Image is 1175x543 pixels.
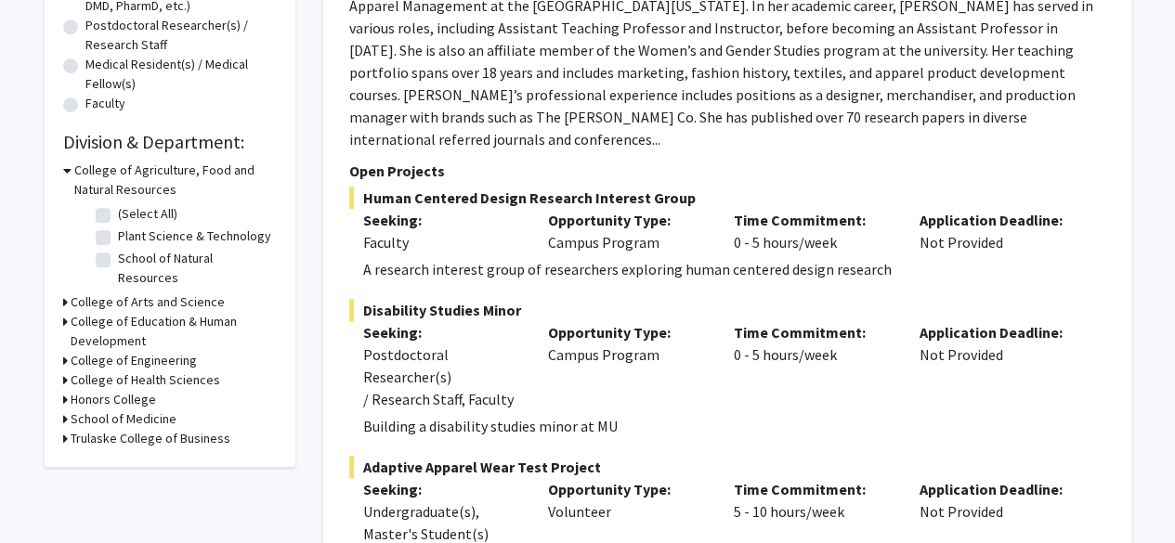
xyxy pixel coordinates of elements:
label: Plant Science & Technology [118,226,271,246]
p: Application Deadline: [920,478,1077,500]
p: Seeking: [363,209,521,231]
label: (Select All) [118,204,177,224]
h3: College of Education & Human Development [71,312,277,351]
div: 0 - 5 hours/week [720,209,906,253]
div: Not Provided [906,321,1091,410]
span: Human Centered Design Research Interest Group [349,187,1105,209]
label: School of Natural Resources [118,249,272,288]
div: Postdoctoral Researcher(s) / Research Staff, Faculty [363,343,521,410]
div: Faculty [363,231,521,253]
p: A research interest group of researchers exploring human centered design research [363,258,1105,280]
div: 0 - 5 hours/week [720,321,906,410]
div: Not Provided [906,209,1091,253]
h3: School of Medicine [71,409,176,429]
p: Time Commitment: [734,321,892,343]
p: Application Deadline: [920,321,1077,343]
iframe: Chat [14,459,79,529]
p: Seeking: [363,321,521,343]
h3: College of Health Sciences [71,370,220,390]
p: Opportunity Type: [548,321,706,343]
h3: College of Arts and Science [71,292,225,312]
p: Time Commitment: [734,209,892,231]
span: Disability Studies Minor [349,299,1105,321]
p: Building a disability studies minor at MU [363,415,1105,437]
label: Postdoctoral Researcher(s) / Research Staff [85,16,277,55]
p: Open Projects [349,160,1105,182]
label: Medical Resident(s) / Medical Fellow(s) [85,55,277,94]
p: Seeking: [363,478,521,500]
div: Campus Program [534,209,720,253]
span: Adaptive Apparel Wear Test Project [349,456,1105,478]
h3: College of Engineering [71,351,197,370]
h3: Honors College [71,390,156,409]
label: Faculty [85,94,125,113]
p: Application Deadline: [920,209,1077,231]
h3: Trulaske College of Business [71,429,230,448]
h2: Division & Department: [63,131,277,153]
p: Opportunity Type: [548,209,706,231]
div: Campus Program [534,321,720,410]
p: Opportunity Type: [548,478,706,500]
p: Time Commitment: [734,478,892,500]
h3: College of Agriculture, Food and Natural Resources [74,161,277,200]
